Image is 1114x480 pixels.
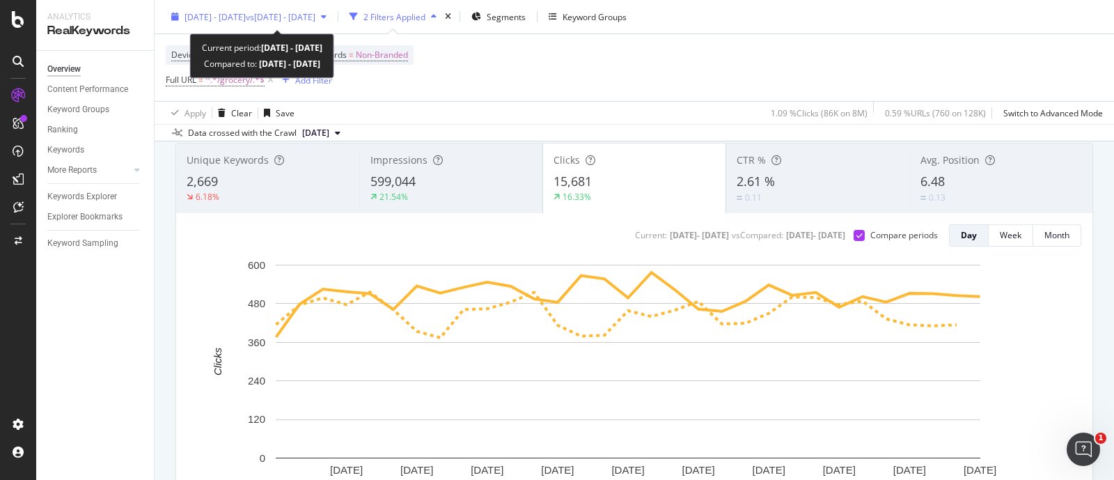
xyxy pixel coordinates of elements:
[47,143,84,157] div: Keywords
[543,6,632,28] button: Keyword Groups
[442,10,454,24] div: times
[870,229,938,241] div: Compare periods
[998,102,1103,124] button: Switch to Advanced Mode
[487,10,526,22] span: Segments
[258,102,295,124] button: Save
[212,347,223,375] text: Clicks
[248,259,265,271] text: 600
[198,74,203,86] span: =
[541,464,574,476] text: [DATE]
[261,42,322,54] b: [DATE] - [DATE]
[47,236,144,251] a: Keyword Sampling
[188,127,297,139] div: Data crossed with the Crawl
[47,11,143,23] div: Analytics
[753,464,785,476] text: [DATE]
[47,82,128,97] div: Content Performance
[248,413,265,425] text: 120
[166,6,332,28] button: [DATE] - [DATE]vs[DATE] - [DATE]
[185,10,246,22] span: [DATE] - [DATE]
[166,74,196,86] span: Full URL
[989,224,1033,247] button: Week
[196,191,219,203] div: 6.18%
[185,107,206,118] div: Apply
[949,224,989,247] button: Day
[187,153,269,167] span: Unique Keywords
[920,173,945,189] span: 6.48
[257,58,320,70] b: [DATE] - [DATE]
[349,49,354,61] span: =
[370,173,416,189] span: 599,044
[47,62,81,77] div: Overview
[737,196,742,200] img: Equal
[964,464,996,476] text: [DATE]
[47,210,123,224] div: Explorer Bookmarks
[737,173,775,189] span: 2.61 %
[248,297,265,309] text: 480
[47,123,78,137] div: Ranking
[929,192,946,203] div: 0.13
[635,229,667,241] div: Current:
[171,49,198,61] span: Device
[737,153,766,167] span: CTR %
[1033,224,1081,247] button: Month
[47,189,117,204] div: Keywords Explorer
[276,72,332,88] button: Add Filter
[1067,433,1100,466] iframe: Intercom live chat
[745,192,762,203] div: 0.11
[47,163,130,178] a: More Reports
[330,464,363,476] text: [DATE]
[47,62,144,77] a: Overview
[823,464,856,476] text: [DATE]
[563,10,627,22] div: Keyword Groups
[205,70,265,90] span: ^.*/grocery/.*$
[682,464,714,476] text: [DATE]
[47,23,143,39] div: RealKeywords
[47,143,144,157] a: Keywords
[260,452,265,464] text: 0
[611,464,644,476] text: [DATE]
[276,107,295,118] div: Save
[47,210,144,224] a: Explorer Bookmarks
[554,153,580,167] span: Clicks
[302,127,329,139] span: 2025 Jul. 25th
[356,45,408,65] span: Non-Branded
[363,10,425,22] div: 2 Filters Applied
[297,125,346,141] button: [DATE]
[47,123,144,137] a: Ranking
[554,173,592,189] span: 15,681
[563,191,591,203] div: 16.33%
[471,464,503,476] text: [DATE]
[231,107,252,118] div: Clear
[961,229,977,241] div: Day
[246,10,315,22] span: vs [DATE] - [DATE]
[166,102,206,124] button: Apply
[248,375,265,387] text: 240
[47,163,97,178] div: More Reports
[202,40,322,56] div: Current period:
[379,191,408,203] div: 21.54%
[920,153,980,167] span: Avg. Position
[187,173,218,189] span: 2,669
[47,102,144,117] a: Keyword Groups
[344,6,442,28] button: 2 Filters Applied
[670,229,729,241] div: [DATE] - [DATE]
[47,82,144,97] a: Content Performance
[295,74,332,86] div: Add Filter
[400,464,433,476] text: [DATE]
[466,6,531,28] button: Segments
[1044,229,1069,241] div: Month
[47,102,109,117] div: Keyword Groups
[732,229,783,241] div: vs Compared :
[1000,229,1021,241] div: Week
[248,336,265,348] text: 360
[920,196,926,200] img: Equal
[212,102,252,124] button: Clear
[771,107,868,118] div: 1.09 % Clicks ( 86K on 8M )
[370,153,427,167] span: Impressions
[47,236,118,251] div: Keyword Sampling
[204,56,320,72] div: Compared to:
[786,229,845,241] div: [DATE] - [DATE]
[1095,433,1106,444] span: 1
[893,464,926,476] text: [DATE]
[1003,107,1103,118] div: Switch to Advanced Mode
